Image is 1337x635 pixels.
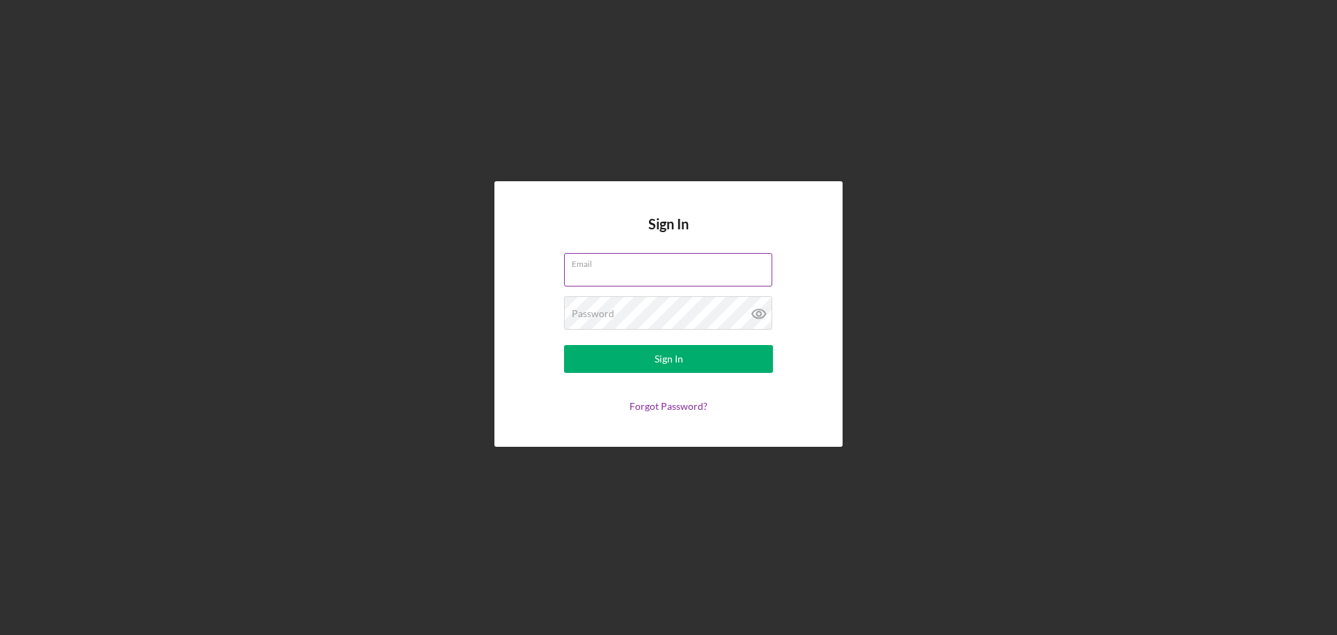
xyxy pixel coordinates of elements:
label: Email [572,254,772,269]
a: Forgot Password? [630,400,707,412]
label: Password [572,308,614,319]
button: Sign In [564,345,773,373]
div: Sign In [655,345,683,373]
h4: Sign In [648,216,689,253]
